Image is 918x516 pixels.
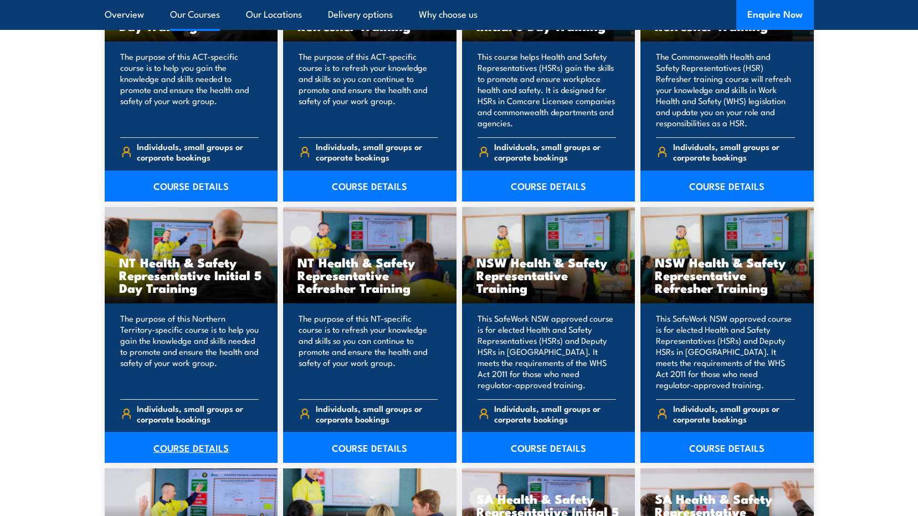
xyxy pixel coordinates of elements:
[137,403,259,424] span: Individuals, small groups or corporate bookings
[478,51,617,128] p: This course helps Health and Safety Representatives (HSRs) gain the skills to promote and ensure ...
[673,141,795,162] span: Individuals, small groups or corporate bookings
[299,313,438,390] p: The purpose of this NT-specific course is to refresh your knowledge and skills so you can continu...
[120,51,259,128] p: The purpose of this ACT-specific course is to help you gain the knowledge and skills needed to pr...
[640,171,814,202] a: COURSE DETAILS
[462,171,635,202] a: COURSE DETAILS
[462,432,635,463] a: COURSE DETAILS
[655,256,799,294] h3: NSW Health & Safety Representative Refresher Training
[119,256,264,294] h3: NT Health & Safety Representative Initial 5 Day Training
[476,256,621,294] h3: NSW Health & Safety Representative Training
[316,141,438,162] span: Individuals, small groups or corporate bookings
[316,403,438,424] span: Individuals, small groups or corporate bookings
[298,256,442,294] h3: NT Health & Safety Representative Refresher Training
[105,171,278,202] a: COURSE DETAILS
[120,313,259,390] p: The purpose of this Northern Territory-specific course is to help you gain the knowledge and skil...
[656,313,795,390] p: This SafeWork NSW approved course is for elected Health and Safety Representatives (HSRs) and Dep...
[494,141,616,162] span: Individuals, small groups or corporate bookings
[283,432,457,463] a: COURSE DETAILS
[656,51,795,128] p: The Commonwealth Health and Safety Representatives (HSR) Refresher training course will refresh y...
[673,403,795,424] span: Individuals, small groups or corporate bookings
[494,403,616,424] span: Individuals, small groups or corporate bookings
[105,432,278,463] a: COURSE DETAILS
[299,51,438,128] p: The purpose of this ACT-specific course is to refresh your knowledge and skills so you can contin...
[640,432,814,463] a: COURSE DETAILS
[137,141,259,162] span: Individuals, small groups or corporate bookings
[478,313,617,390] p: This SafeWork NSW approved course is for elected Health and Safety Representatives (HSRs) and Dep...
[283,171,457,202] a: COURSE DETAILS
